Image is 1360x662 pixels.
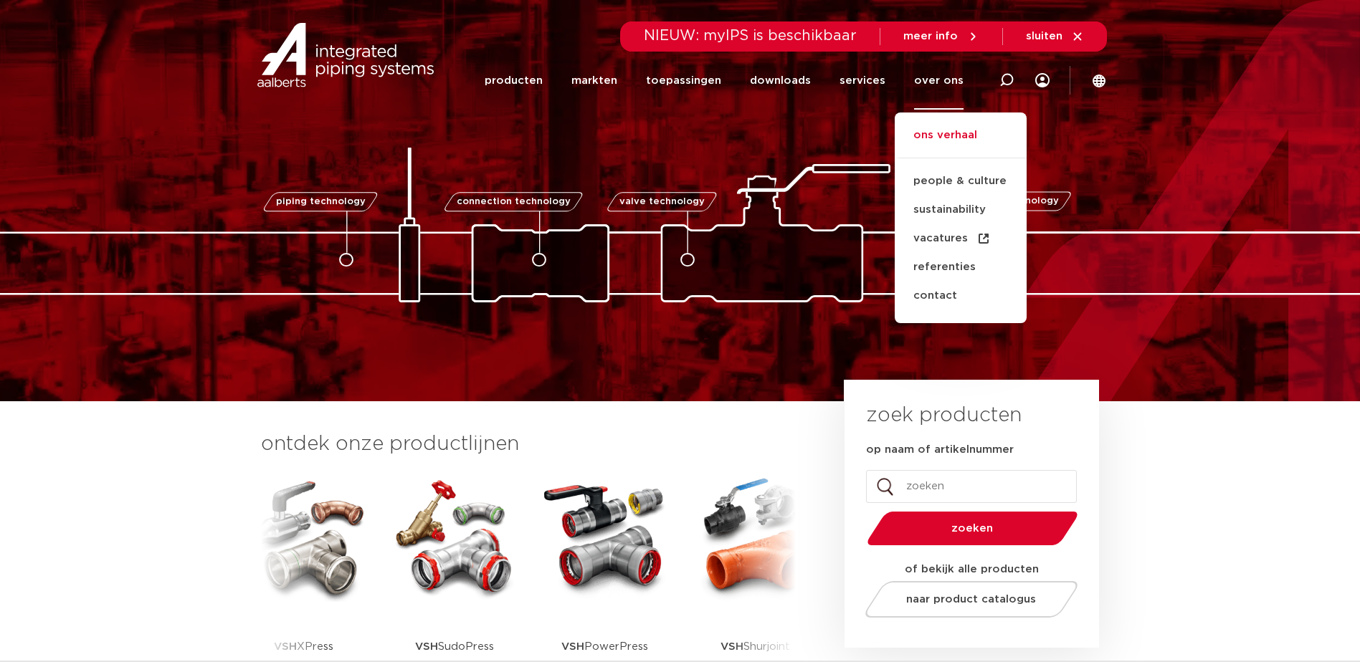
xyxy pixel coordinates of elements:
[895,282,1027,310] a: contact
[646,52,721,110] a: toepassingen
[905,564,1039,575] strong: of bekijk alle producten
[903,31,958,42] span: meer info
[914,52,964,110] a: over ons
[456,197,570,206] span: connection technology
[561,641,584,652] strong: VSH
[1026,30,1084,43] a: sluiten
[895,127,1027,158] a: ons verhaal
[415,641,438,652] strong: VSH
[1035,52,1050,110] div: my IPS
[261,430,796,459] h3: ontdek onze productlijnen
[904,523,1041,534] span: zoeken
[866,470,1077,503] input: zoeken
[1026,31,1062,42] span: sluiten
[721,641,743,652] strong: VSH
[485,52,543,110] a: producten
[895,224,1027,253] a: vacatures
[866,443,1014,457] label: op naam of artikelnummer
[276,197,366,206] span: piping technology
[485,52,964,110] nav: Menu
[619,197,705,206] span: valve technology
[866,401,1022,430] h3: zoek producten
[895,196,1027,224] a: sustainability
[861,510,1083,547] button: zoeken
[644,29,857,43] span: NIEUW: myIPS is beschikbaar
[571,52,617,110] a: markten
[906,594,1036,605] span: naar product catalogus
[274,641,297,652] strong: VSH
[861,581,1081,618] a: naar product catalogus
[840,52,885,110] a: services
[895,253,1027,282] a: referenties
[750,52,811,110] a: downloads
[954,197,1059,206] span: fastening technology
[903,30,979,43] a: meer info
[895,167,1027,196] a: people & culture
